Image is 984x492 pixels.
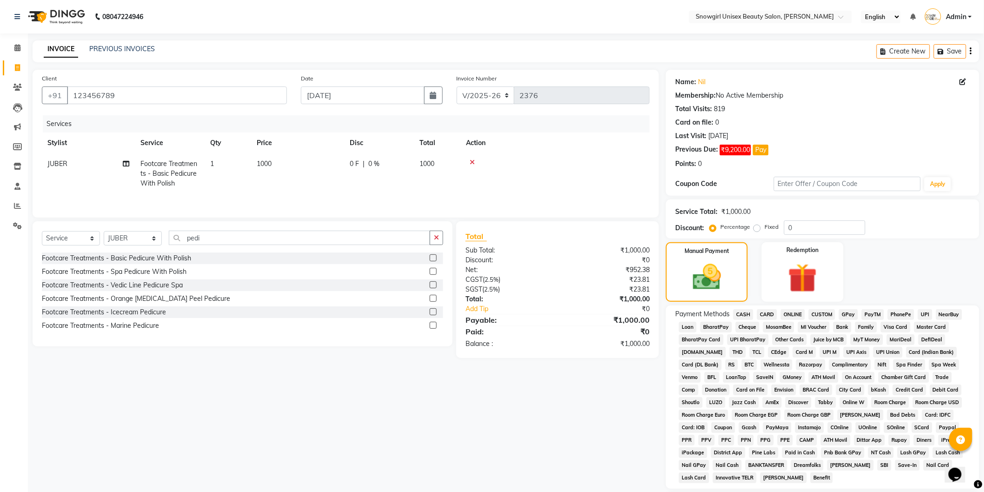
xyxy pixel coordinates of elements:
[210,160,214,168] span: 1
[363,159,365,169] span: |
[893,359,925,370] span: Spa Finder
[702,385,730,395] span: Donation
[871,397,909,408] span: Room Charge
[742,359,757,370] span: BTC
[914,322,950,332] span: Master Card
[675,91,716,100] div: Membership:
[205,133,251,153] th: Qty
[67,86,287,104] input: Search by Name/Mobile/Email/Code
[929,359,960,370] span: Spa Week
[771,385,797,395] span: Envision
[251,133,344,153] th: Price
[739,422,759,433] span: Gcash
[698,159,702,169] div: 0
[768,347,790,358] span: CEdge
[714,104,725,114] div: 819
[679,385,698,395] span: Comp
[42,294,230,304] div: Footcare Treatments - Orange [MEDICAL_DATA] Peel Pedicure
[42,86,68,104] button: +91
[459,326,558,337] div: Paid:
[924,177,951,191] button: Apply
[727,334,769,345] span: UPI BharatPay
[679,359,722,370] span: Card (DL Bank)
[675,159,696,169] div: Points:
[698,77,705,87] a: Nil
[772,334,807,345] span: Other Cards
[888,309,914,320] span: PhonePe
[763,322,795,332] span: MosamBee
[811,334,847,345] span: Juice by MCB
[918,334,945,345] span: DefiDeal
[893,385,926,395] span: Credit Card
[675,207,718,217] div: Service Total:
[851,334,883,345] span: MyT Money
[733,309,753,320] span: CASH
[465,285,482,293] span: SGST
[721,207,751,217] div: ₹1,000.00
[459,246,558,255] div: Sub Total:
[675,77,696,87] div: Name:
[732,410,781,420] span: Room Charge EGP
[42,133,135,153] th: Stylist
[723,372,750,383] span: LoanTap
[809,372,838,383] span: ATH Movil
[89,45,155,53] a: PREVIOUS INVOICES
[558,339,657,349] div: ₹1,000.00
[708,131,728,141] div: [DATE]
[736,322,759,332] span: Cheque
[140,160,197,187] span: Footcare Treatments - Basic Pedicure With Polish
[781,309,805,320] span: ONLINE
[889,435,910,445] span: Rupay
[684,261,730,293] img: _cash.svg
[856,422,880,433] span: UOnline
[419,160,434,168] span: 1000
[796,359,825,370] span: Razorpay
[679,435,695,445] span: PPR
[930,385,962,395] span: Debit Card
[465,275,483,284] span: CGST
[729,397,759,408] span: Jazz Cash
[43,115,657,133] div: Services
[787,246,819,254] label: Redemption
[753,145,769,155] button: Pay
[685,247,729,255] label: Manual Payment
[679,410,728,420] span: Room Charge Euro
[42,74,57,83] label: Client
[933,372,952,383] span: Trade
[301,74,313,83] label: Date
[675,118,713,127] div: Card on file:
[485,276,499,283] span: 2.5%
[558,265,657,275] div: ₹952.38
[725,359,738,370] span: RS
[877,44,930,59] button: Create New
[795,422,824,433] span: Instamojo
[763,397,782,408] span: AmEx
[679,472,709,483] span: Lash Card
[878,460,891,471] span: SBI
[558,294,657,304] div: ₹1,000.00
[809,309,836,320] span: CUSTOM
[675,131,706,141] div: Last Visit:
[47,160,67,168] span: JUBER
[914,435,935,445] span: Diners
[558,246,657,255] div: ₹1,000.00
[873,347,903,358] span: UPI Union
[675,223,704,233] div: Discount:
[459,339,558,349] div: Balance :
[459,255,558,265] div: Discount:
[785,397,811,408] span: Discover
[24,4,87,30] img: logo
[934,44,966,59] button: Save
[918,309,932,320] span: UPI
[862,309,884,320] span: PayTM
[459,314,558,326] div: Payable:
[946,12,966,22] span: Admin
[414,133,460,153] th: Total
[924,460,952,471] span: Nail Card
[922,410,954,420] span: Card: IDFC
[257,160,272,168] span: 1000
[878,372,929,383] span: Chamber Gift Card
[753,372,777,383] span: SaveIN
[913,397,963,408] span: Room Charge USD
[368,159,379,169] span: 0 %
